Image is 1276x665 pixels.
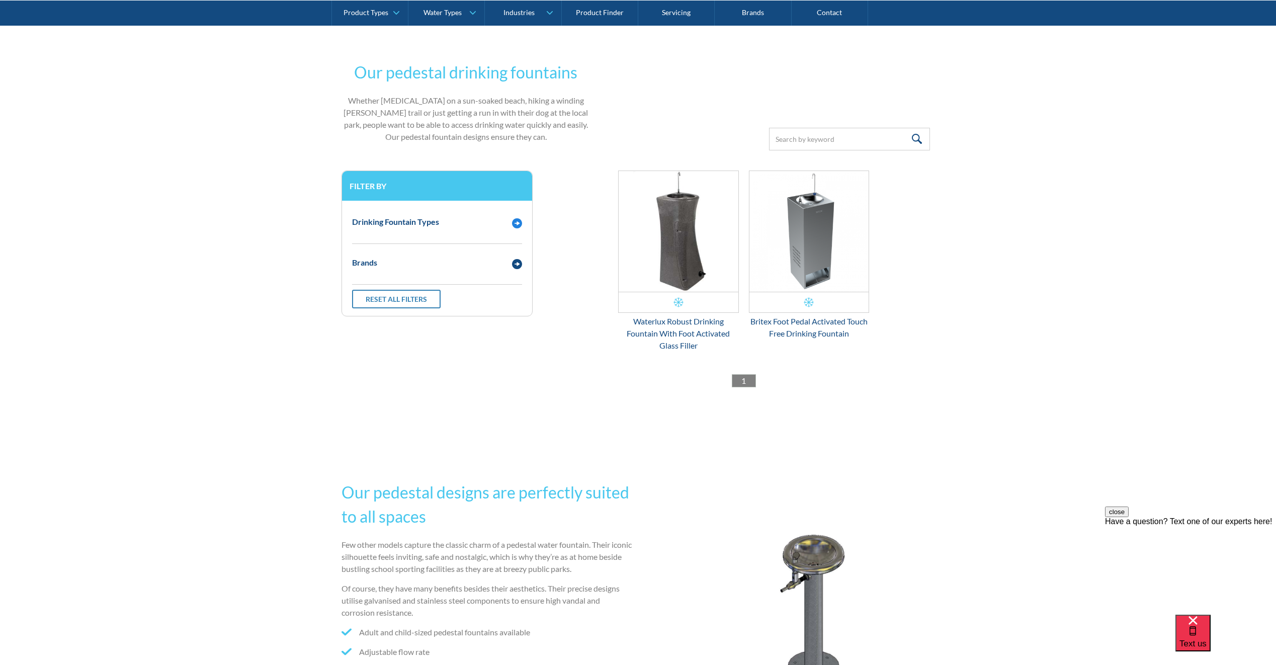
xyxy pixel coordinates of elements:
[732,374,756,387] a: 1
[618,315,739,352] div: Waterlux Robust Drinking Fountain With Foot Activated Glass Filler
[352,257,377,269] div: Brands
[350,181,525,191] h3: Filter by
[749,315,870,340] div: Britex Foot Pedal Activated Touch Free Drinking Fountain
[342,480,634,529] h2: Our pedestal designs are perfectly suited to all spaces
[1105,507,1276,627] iframe: podium webchat widget prompt
[423,8,462,17] div: Water Types
[769,128,930,150] input: Search by keyword
[618,171,739,352] a: Waterlux Robust Drinking Fountain With Foot Activated Glass FillerWaterlux Robust Drinking Founta...
[342,626,634,638] li: Adult and child-sized pedestal fountains available
[10,50,1266,402] form: Email Form 3
[342,646,634,658] li: Adjustable flow rate
[344,8,388,17] div: Product Types
[553,374,935,387] div: List
[342,60,591,85] h2: Our pedestal drinking fountains
[749,171,869,292] img: Britex Foot Pedal Activated Touch Free Drinking Fountain
[619,171,738,292] img: Waterlux Robust Drinking Fountain With Foot Activated Glass Filler
[352,216,439,228] div: Drinking Fountain Types
[342,583,634,619] p: Of course, they have many benefits besides their aesthetics. Their precise designs utilise galvan...
[503,8,535,17] div: Industries
[1175,615,1276,665] iframe: podium webchat widget bubble
[749,171,870,340] a: Britex Foot Pedal Activated Touch Free Drinking FountainBritex Foot Pedal Activated Touch Free Dr...
[352,290,441,308] a: Reset all filters
[342,539,634,575] p: Few other models capture the classic charm of a pedestal water fountain. Their iconic silhouette ...
[342,95,591,143] p: Whether [MEDICAL_DATA] on a sun-soaked beach, hiking a winding [PERSON_NAME] trail or just gettin...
